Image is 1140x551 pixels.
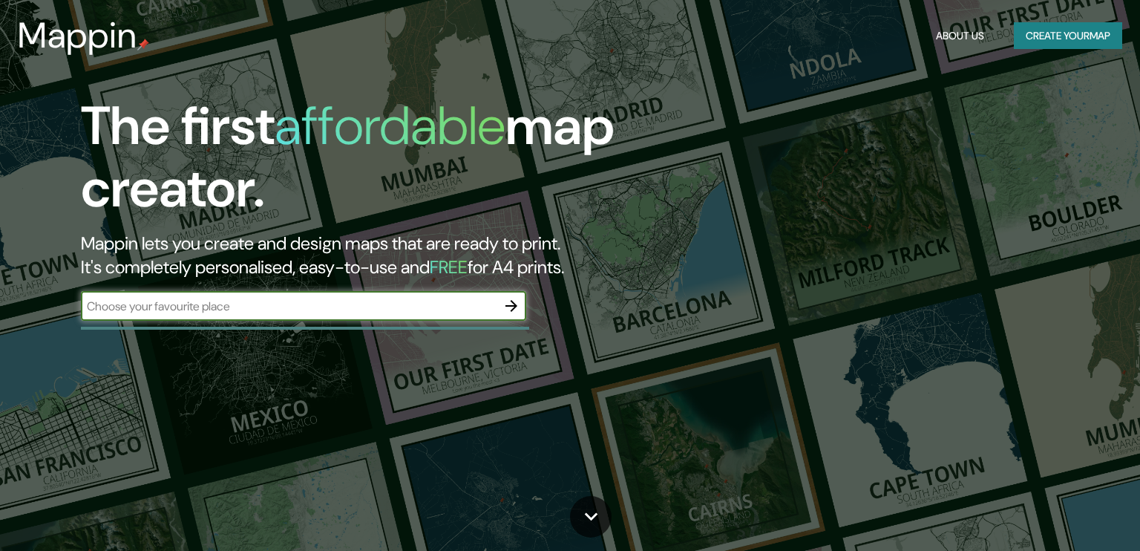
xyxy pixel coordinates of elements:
h3: Mappin [18,15,137,56]
h2: Mappin lets you create and design maps that are ready to print. It's completely personalised, eas... [81,232,651,279]
input: Choose your favourite place [81,298,497,315]
button: About Us [930,22,990,50]
h5: FREE [430,255,468,278]
button: Create yourmap [1014,22,1122,50]
h1: The first map creator. [81,95,651,232]
h1: affordable [275,91,505,160]
img: mappin-pin [137,39,149,50]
